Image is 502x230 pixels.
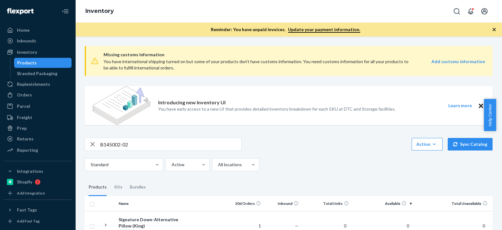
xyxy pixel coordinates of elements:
[4,205,72,215] button: Fast Tags
[85,8,114,14] a: Inventory
[4,79,72,89] a: Replenishments
[351,196,414,211] th: Available
[4,189,72,197] a: Add Integration
[484,99,496,131] button: Help Center
[17,103,30,109] div: Parcel
[451,5,463,18] button: Open Search Box
[4,145,72,155] a: Reporting
[464,5,477,18] button: Open notifications
[17,207,37,213] div: Fast Tags
[295,223,299,228] span: —
[301,196,351,211] th: Total Units
[17,218,40,224] div: Add Fast Tag
[104,58,409,71] div: You have international shipping turned on but some of your products don’t have customs informatio...
[17,92,32,98] div: Orders
[264,196,301,211] th: Inbound
[17,114,32,121] div: Freight
[341,223,349,228] span: 0
[119,216,184,229] div: Signature Down-Alternative Pillow (King)
[171,162,172,168] input: Active
[4,123,72,133] a: Prep
[158,106,396,112] p: You have early access to a new UI that provides detailed inventory breakdown for each SKU at DTC ...
[4,112,72,123] a: Freight
[416,141,438,147] div: Action
[477,102,485,110] button: Close
[17,168,43,174] div: Integrations
[92,86,151,125] img: new-reports-banner-icon.82668bd98b6a51aee86340f2a7b77ae3.png
[17,60,37,66] div: Products
[431,58,485,71] a: Add customs information
[480,223,488,228] span: 0
[7,8,34,14] img: Flexport logo
[17,49,37,55] div: Inventory
[4,47,72,57] a: Inventory
[4,166,72,176] button: Integrations
[100,138,241,151] input: Search inventory by name or sku
[4,134,72,144] a: Returns
[4,36,72,46] a: Inbounds
[17,136,34,142] div: Returns
[412,138,443,151] button: Action
[4,217,72,225] a: Add Fast Tag
[17,147,38,153] div: Reporting
[17,125,27,131] div: Prep
[478,5,491,18] button: Open account menu
[90,162,91,168] input: Standard
[211,26,360,33] p: Reminder: You have unpaid invoices.
[116,196,187,211] th: Name
[17,70,57,77] div: Branded Packaging
[431,59,485,64] strong: Add customs information
[80,2,119,20] ol: breadcrumbs
[88,178,107,196] div: Products
[114,178,122,196] div: Kits
[158,99,226,106] p: Introducing new Inventory UI
[4,90,72,100] a: Orders
[17,38,36,44] div: Inbounds
[17,81,50,87] div: Replenishments
[130,178,146,196] div: Bundles
[4,25,72,35] a: Home
[17,190,45,196] div: Add Integration
[414,196,493,211] th: Total Unavailable
[4,177,72,187] a: Shopify
[14,68,72,79] a: Branded Packaging
[104,51,485,58] span: Missing customs information
[404,223,412,228] span: 0
[444,102,476,110] button: Learn more
[4,101,72,111] a: Parcel
[14,58,72,68] a: Products
[59,5,72,18] button: Close Navigation
[448,138,493,151] button: Sync Catalog
[288,27,360,33] a: Update your payment information.
[17,27,29,33] div: Home
[226,196,264,211] th: 30d Orders
[17,179,32,185] div: Shopify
